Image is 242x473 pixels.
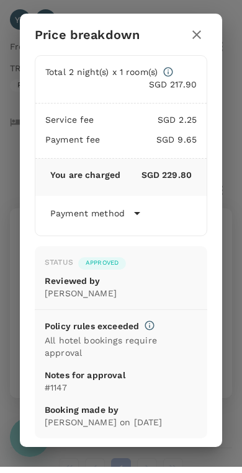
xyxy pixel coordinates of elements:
[45,72,158,84] p: Total 2 night(s) x 1 room(s)
[45,293,197,306] p: [PERSON_NAME]
[120,175,192,187] p: SGD 229.80
[50,213,125,226] p: Payment method
[35,31,140,51] h6: Price breakdown
[45,410,197,422] p: Booking made by
[101,139,197,152] p: SGD 9.65
[45,422,197,435] p: [PERSON_NAME] on [DATE]
[78,265,126,273] span: Approved
[50,175,120,187] p: You are charged
[45,326,139,338] p: Policy rules exceeded
[45,340,197,365] p: All hotel bookings require approval
[94,120,197,132] p: SGD 2.25
[45,375,197,387] p: Notes for approval
[45,120,94,132] p: Service fee
[45,387,197,400] p: #1147
[45,263,73,275] div: Status
[45,281,197,293] p: Reviewed by
[45,139,101,152] p: Payment fee
[45,84,197,97] p: SGD 217.90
